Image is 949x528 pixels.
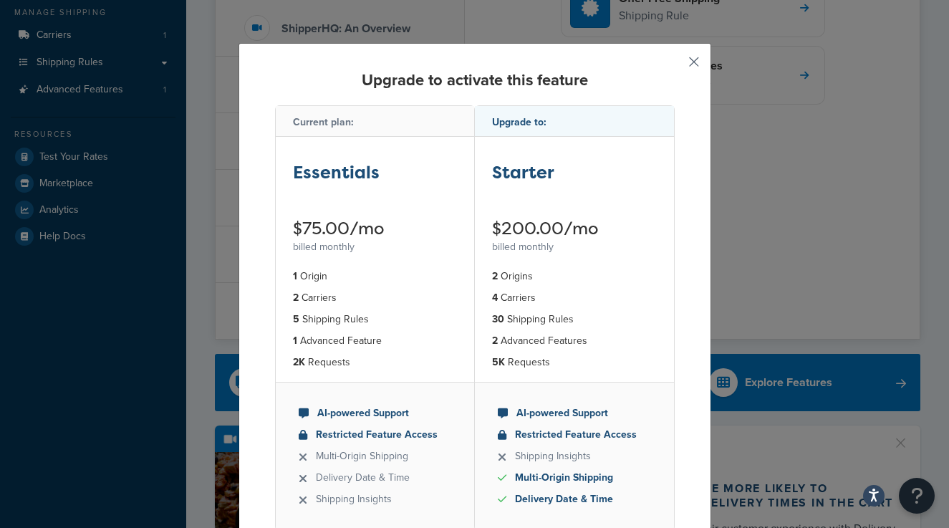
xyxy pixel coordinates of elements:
div: billed monthly [492,237,657,257]
strong: Essentials [293,160,380,184]
strong: Upgrade to activate this feature [362,68,588,92]
strong: 1 [293,269,297,284]
strong: 30 [492,312,504,327]
strong: 4 [492,290,498,305]
div: $200.00/mo [492,220,657,237]
li: Origins [492,269,657,284]
strong: Starter [492,160,554,184]
li: Advanced Features [492,333,657,349]
div: Current plan: [276,106,475,137]
li: Advanced Feature [293,333,458,349]
div: billed monthly [293,237,458,257]
strong: 5 [293,312,299,327]
li: Origin [293,269,458,284]
div: $75.00/mo [293,220,458,237]
li: Carriers [293,290,458,306]
strong: 2 [492,269,498,284]
li: Shipping Rules [492,312,657,327]
strong: 2 [293,290,299,305]
li: Shipping Rules [293,312,458,327]
li: Carriers [492,290,657,306]
div: Upgrade to: [475,106,674,137]
strong: 1 [293,333,297,348]
strong: 2 [492,333,498,348]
